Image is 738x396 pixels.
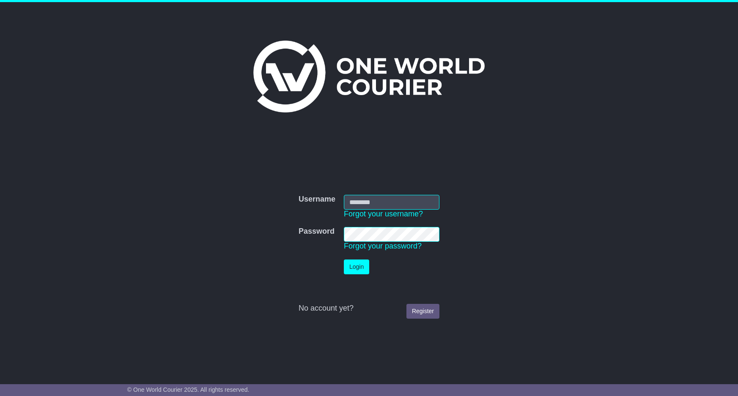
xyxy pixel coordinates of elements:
button: Login [344,259,369,274]
a: Register [406,304,439,319]
span: © One World Courier 2025. All rights reserved. [127,386,250,393]
a: Forgot your username? [344,210,423,218]
img: One World [253,41,484,112]
a: Forgot your password? [344,242,422,250]
label: Username [299,195,335,204]
label: Password [299,227,335,236]
div: No account yet? [299,304,439,313]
